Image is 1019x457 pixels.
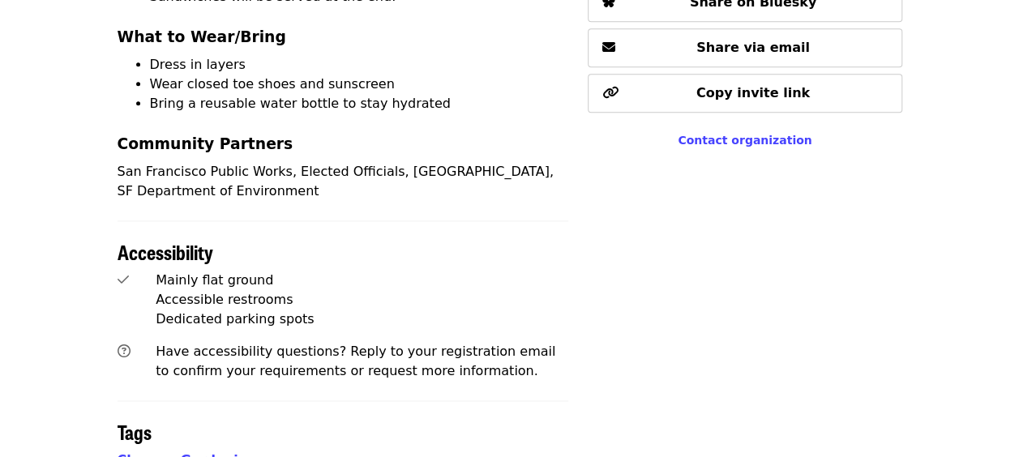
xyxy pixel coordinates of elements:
a: Contact organization [678,134,811,147]
i: check icon [118,272,129,288]
i: question-circle icon [118,344,131,359]
p: San Francisco Public Works, Elected Officials, [GEOGRAPHIC_DATA], SF Department of Environment [118,162,569,201]
h3: Community Partners [118,133,569,156]
span: Tags [118,417,152,446]
span: Copy invite link [696,85,810,100]
h3: What to Wear/Bring [118,26,569,49]
div: Mainly flat ground [156,271,568,290]
span: Share via email [696,40,810,55]
li: Wear closed toe shoes and sunscreen [150,75,569,94]
li: Bring a reusable water bottle to stay hydrated [150,94,569,113]
span: Accessibility [118,237,213,266]
button: Share via email [588,28,901,67]
button: Copy invite link [588,74,901,113]
div: Dedicated parking spots [156,310,568,329]
span: Have accessibility questions? Reply to your registration email to confirm your requirements or re... [156,344,555,378]
li: Dress in layers [150,55,569,75]
div: Accessible restrooms [156,290,568,310]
